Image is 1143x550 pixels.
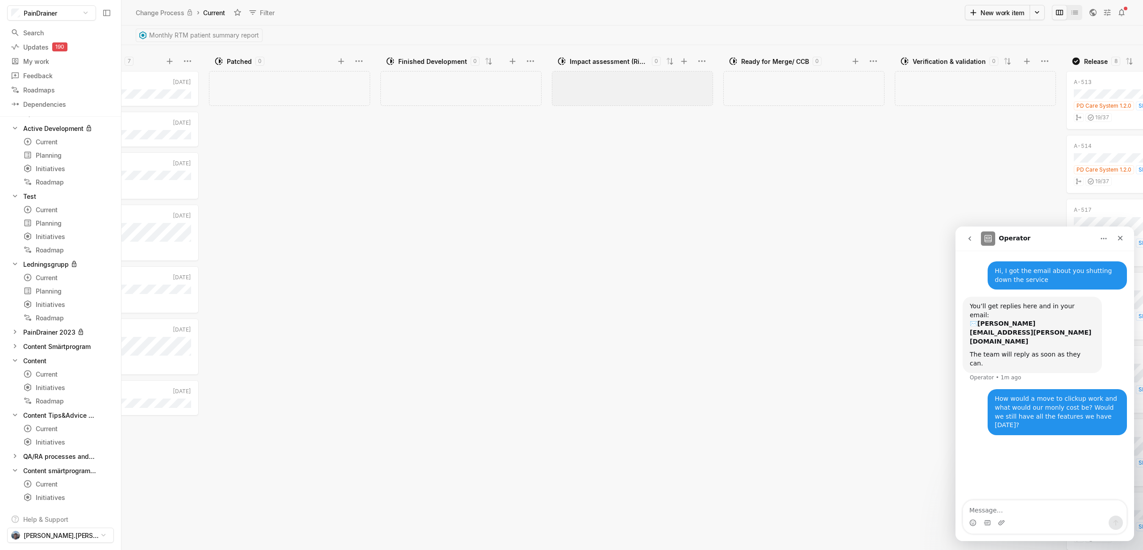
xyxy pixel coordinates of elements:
[23,342,91,351] div: Content Smärtprogram
[723,68,889,550] div: grid
[1076,102,1131,110] span: PD Care System 1.2.0
[173,160,191,168] div: [DATE]
[149,29,259,42] span: Monthly RTM patient summary report
[20,176,114,188] a: Roadmap
[24,8,57,18] span: PainDrainer
[173,273,191,281] div: [DATE]
[11,57,110,66] div: My work
[1052,5,1067,20] button: Change to mode board_view
[1111,57,1120,66] div: 8
[23,218,110,228] div: Planning
[20,244,114,256] a: Roadmap
[7,5,96,21] button: PainDrainer
[255,57,264,66] div: 0
[125,57,133,66] div: 7
[7,450,114,462] a: QA/RA processes and documents
[1084,57,1108,66] div: Release
[7,40,114,54] a: Updates190
[20,422,114,435] a: Current
[1095,177,1109,185] span: 19 / 37
[20,271,114,284] a: Current
[552,68,717,550] div: grid
[23,260,69,269] div: Ledningsgrupp
[7,26,114,39] a: Search
[24,531,99,540] span: [PERSON_NAME].[PERSON_NAME]
[471,57,480,66] div: 0
[23,493,110,502] div: Initiatives
[20,149,114,161] a: Planning
[7,55,114,68] a: My work
[23,205,110,214] div: Current
[20,135,114,148] a: Current
[23,424,110,433] div: Current
[7,122,114,134] a: Active Development
[20,478,114,490] a: Current
[7,258,114,270] a: Ledningsgrupp
[23,437,110,447] div: Initiatives
[652,57,661,66] div: 0
[895,68,1060,550] div: grid
[813,57,822,66] div: 0
[23,245,110,255] div: Roadmap
[913,57,986,66] div: Verification & validation
[20,491,114,504] a: Initiatives
[23,383,110,392] div: Initiatives
[11,100,110,109] div: Dependencies
[23,300,110,309] div: Initiatives
[7,340,114,353] a: Content Smärtprogram
[570,57,648,66] div: Impact assessment (Risk/RA/QA)
[965,5,1030,20] button: New work item
[23,151,110,160] div: Planning
[11,42,110,52] div: Updates
[197,8,200,17] div: ›
[52,42,67,51] div: 190
[20,230,114,243] a: Initiatives
[23,286,110,296] div: Planning
[20,298,114,311] a: Initiatives
[1074,206,1092,214] div: A-517
[398,57,467,66] div: Finished Development
[741,57,809,66] div: Ready for Merge/ CCB
[1074,142,1092,150] div: A-514
[11,71,110,80] div: Feedback
[23,396,110,406] div: Roadmap
[380,68,546,550] div: grid
[989,57,998,66] div: 0
[136,8,184,17] div: Change Process
[173,119,191,127] div: [DATE]
[7,190,114,202] a: Test
[20,436,114,448] a: Initiatives
[23,515,68,524] div: Help & Support
[209,68,374,550] div: grid
[227,57,252,66] div: Patched
[23,356,46,365] div: Content
[7,326,114,338] a: PainDrainer 2023
[245,5,280,20] button: Filter
[1076,166,1131,174] span: PD Care System 1.2.0
[23,479,110,489] div: Current
[1074,78,1092,86] div: A-513
[23,124,83,133] div: Active Development
[20,162,114,175] a: Initiatives
[173,78,191,86] div: [DATE]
